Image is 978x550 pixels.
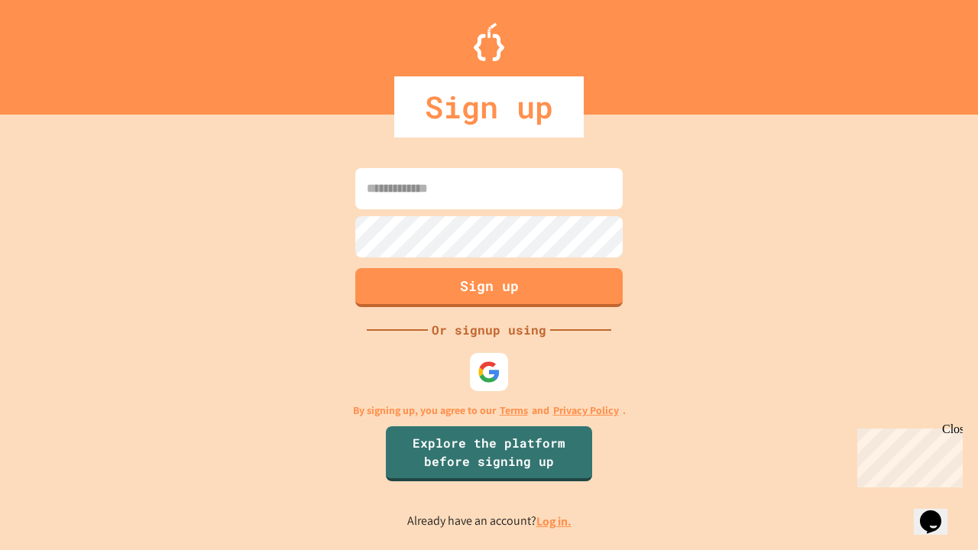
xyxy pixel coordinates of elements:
[353,403,626,419] p: By signing up, you agree to our and .
[474,23,504,61] img: Logo.svg
[428,321,550,339] div: Or signup using
[553,403,619,419] a: Privacy Policy
[394,76,584,137] div: Sign up
[536,513,572,529] a: Log in.
[500,403,528,419] a: Terms
[386,426,592,481] a: Explore the platform before signing up
[914,489,963,535] iframe: chat widget
[478,361,500,383] img: google-icon.svg
[851,422,963,487] iframe: chat widget
[355,268,623,307] button: Sign up
[407,512,572,531] p: Already have an account?
[6,6,105,97] div: Chat with us now!Close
